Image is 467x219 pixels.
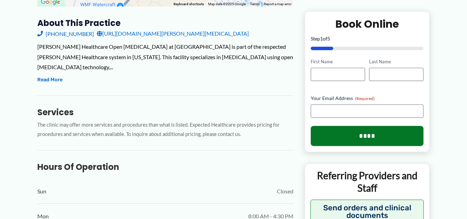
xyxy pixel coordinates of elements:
[37,42,293,72] div: [PERSON_NAME] Healthcare Open [MEDICAL_DATA] at [GEOGRAPHIC_DATA] is part of the respected [PERSO...
[250,2,260,6] a: Terms (opens in new tab)
[311,36,424,41] p: Step of
[311,17,424,31] h2: Book Online
[264,2,291,6] a: Report a map error
[310,169,424,194] p: Referring Providers and Staff
[355,96,375,101] span: (Required)
[174,2,204,7] button: Keyboard shortcuts
[37,120,293,139] p: The clinic may offer more services and procedures than what is listed. Expected Healthcare provid...
[311,58,365,65] label: First Name
[208,2,246,6] span: Map data ©2025 Google
[369,58,423,65] label: Last Name
[37,162,293,172] h3: Hours of Operation
[37,18,293,28] h3: About this practice
[37,76,63,84] button: Read More
[320,36,323,42] span: 1
[37,107,293,118] h3: Services
[37,186,46,197] span: Sun
[97,28,249,39] a: [URL][DOMAIN_NAME][PERSON_NAME][MEDICAL_DATA]
[311,95,424,102] label: Your Email Address
[37,28,94,39] a: [PHONE_NUMBER]
[277,186,293,197] span: Closed
[327,36,330,42] span: 5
